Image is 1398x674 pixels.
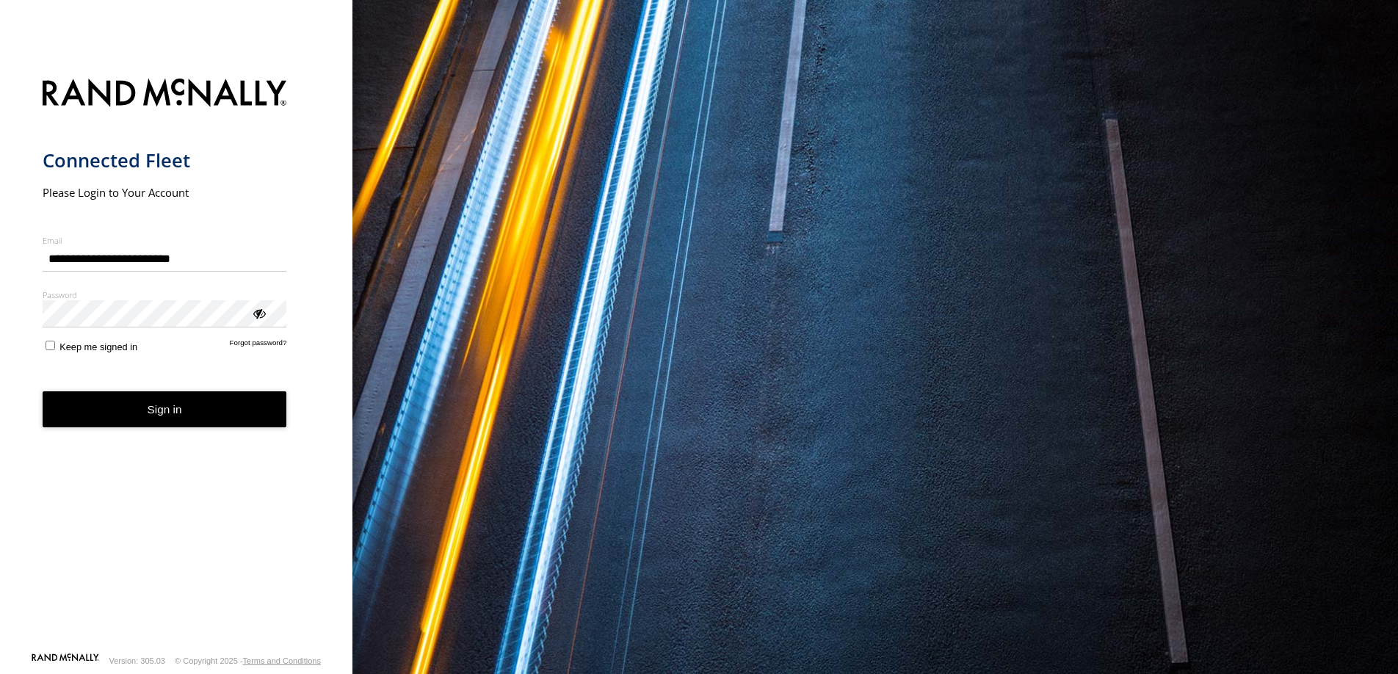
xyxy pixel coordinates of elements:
label: Password [43,289,287,300]
div: ViewPassword [251,305,266,320]
a: Forgot password? [230,338,287,352]
h1: Connected Fleet [43,148,287,173]
img: Rand McNally [43,76,287,113]
div: © Copyright 2025 - [175,656,321,665]
label: Email [43,235,287,246]
form: main [43,70,311,652]
button: Sign in [43,391,287,427]
input: Keep me signed in [46,341,55,350]
h2: Please Login to Your Account [43,185,287,200]
div: Version: 305.03 [109,656,165,665]
a: Terms and Conditions [243,656,321,665]
a: Visit our Website [32,653,99,668]
span: Keep me signed in [59,341,137,352]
